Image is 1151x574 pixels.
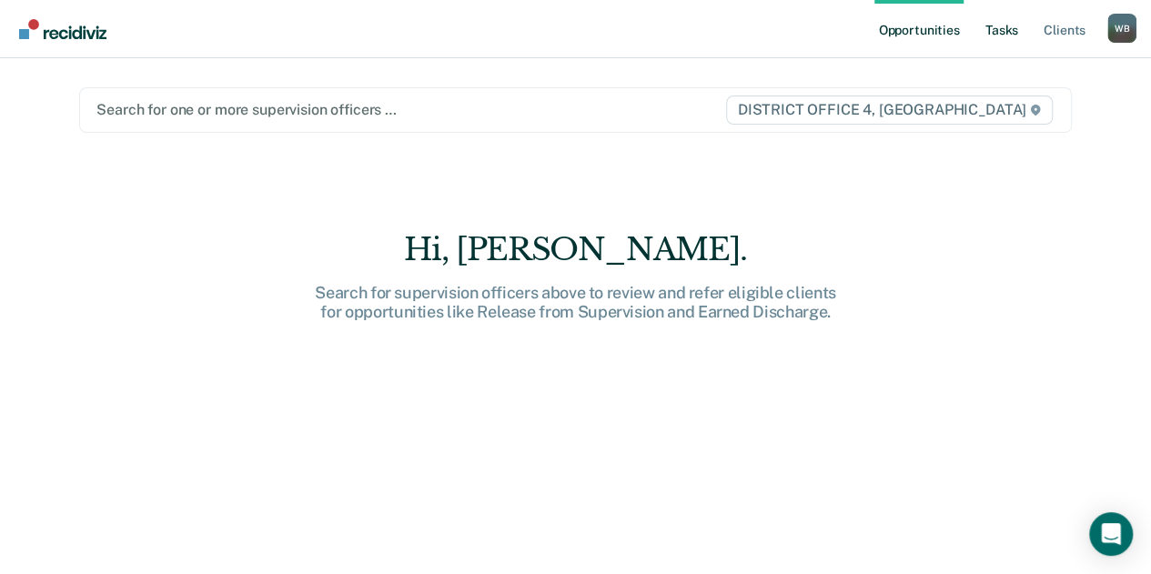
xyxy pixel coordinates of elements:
img: Recidiviz [19,19,106,39]
div: W B [1107,14,1136,43]
div: Hi, [PERSON_NAME]. [285,231,867,268]
div: Open Intercom Messenger [1089,512,1133,556]
span: DISTRICT OFFICE 4, [GEOGRAPHIC_DATA] [726,96,1053,125]
button: Profile dropdown button [1107,14,1136,43]
div: Search for supervision officers above to review and refer eligible clients for opportunities like... [285,283,867,322]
